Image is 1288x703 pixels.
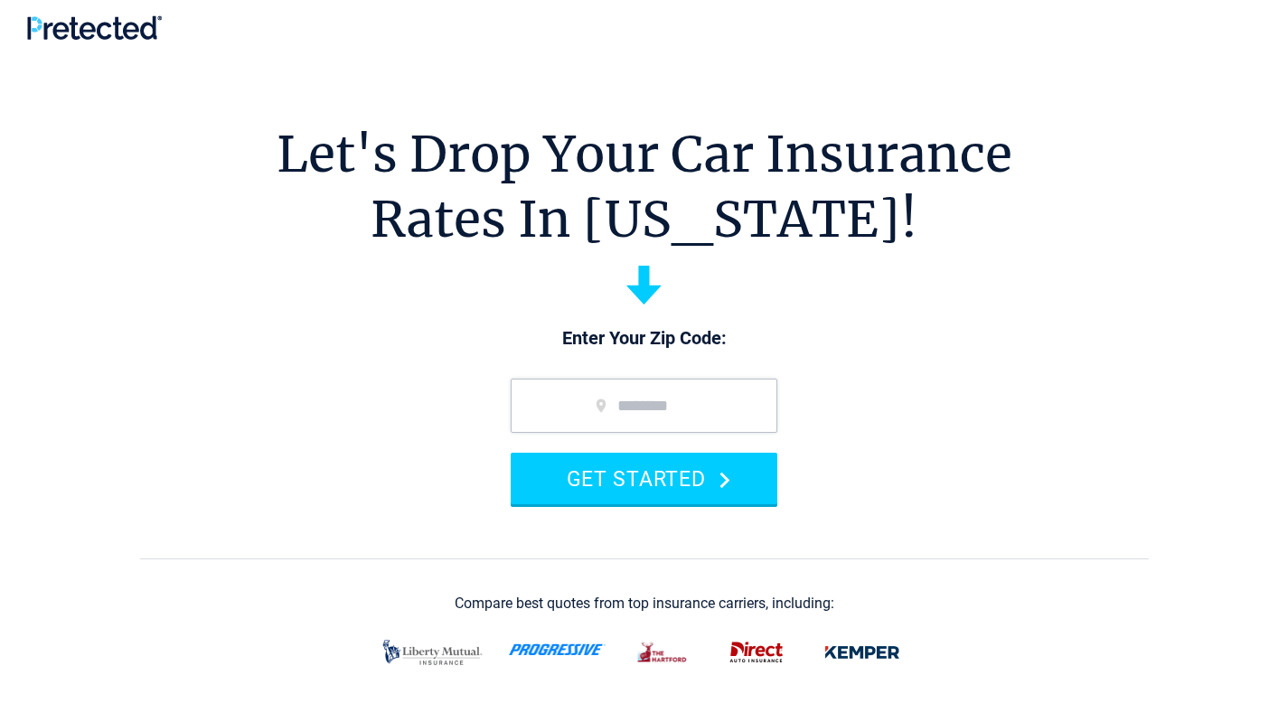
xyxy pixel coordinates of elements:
img: liberty [378,631,487,674]
p: Enter Your Zip Code: [493,326,795,351]
input: zip code [511,379,777,433]
button: GET STARTED [511,453,777,504]
img: direct [720,633,793,671]
img: thehartford [627,633,699,671]
img: progressive [509,643,606,656]
img: Pretected Logo [27,15,162,40]
div: Compare best quotes from top insurance carriers, including: [455,595,834,612]
img: kemper [814,633,910,671]
h1: Let's Drop Your Car Insurance Rates In [US_STATE]! [277,122,1012,252]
